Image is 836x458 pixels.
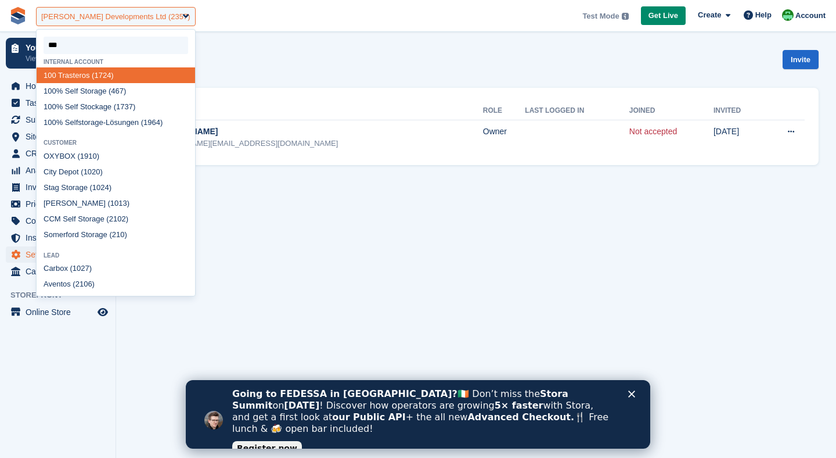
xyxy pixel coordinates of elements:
[116,230,124,239] span: 10
[44,87,52,95] span: 10
[26,78,95,94] span: Home
[37,83,195,99] div: 0% Self Storage (467)
[782,9,794,21] img: Laura Carlisle
[26,145,95,162] span: CRM
[26,213,95,229] span: Coupons
[622,13,629,20] img: icon-info-grey-7440780725fd019a000dd9b08b2336e03edf1995a4989e88bcd33f0948082b44.svg
[6,38,110,69] a: Your onboarding View next steps
[88,152,96,160] span: 10
[44,71,52,80] span: 10
[37,114,195,130] div: 0% Selfstorage-Lösungen (1964)
[483,120,525,156] td: Owner
[186,380,650,449] iframe: Intercom live chat banner
[6,213,110,229] a: menu
[483,102,525,120] th: Role
[795,10,826,22] span: Account
[6,263,110,280] a: menu
[26,179,95,195] span: Invoices
[26,263,95,280] span: Capital
[26,196,95,212] span: Pricing
[525,102,629,120] th: Last logged in
[37,67,195,83] div: 0 Trasteros (1724)
[37,261,195,277] div: Carbox ( 27)
[26,304,95,320] span: Online Store
[6,246,110,263] a: menu
[6,128,110,145] a: menu
[84,167,92,176] span: 10
[26,230,95,246] span: Insurance
[26,95,95,111] span: Tasks
[629,102,714,120] th: Joined
[37,212,195,227] div: CCM Self Storage (2 2)
[150,138,483,149] div: [DOMAIN_NAME][EMAIL_ADDRESS][DOMAIN_NAME]
[96,305,110,319] a: Preview store
[41,11,190,23] div: [PERSON_NAME] Developments Ltd (2357)
[92,183,100,192] span: 10
[698,9,721,21] span: Create
[150,126,483,138] div: [PERSON_NAME]
[37,164,195,180] div: City Depot ( 20)
[6,95,110,111] a: menu
[37,252,195,259] div: Lead
[26,112,95,128] span: Subscriptions
[46,61,116,75] a: Register now
[37,227,195,243] div: Somerford Storage (2 )
[26,246,95,263] span: Settings
[442,10,454,17] div: Close
[113,214,121,223] span: 10
[26,53,95,64] p: View next steps
[44,118,52,127] span: 10
[80,280,88,288] span: 10
[37,196,195,212] div: [PERSON_NAME] ( 13)
[755,9,772,21] span: Help
[10,289,116,301] span: Storefront
[629,127,678,136] a: Not accepted
[6,304,110,320] a: menu
[6,230,110,246] a: menu
[783,50,819,69] a: Invite
[6,145,110,162] a: menu
[110,199,118,207] span: 10
[37,99,195,114] div: 0% Self Stockage (1737)
[26,162,95,178] span: Analytics
[37,59,195,65] div: Internal account
[6,179,110,195] a: menu
[147,102,483,120] th: Name
[44,102,52,111] span: 10
[6,112,110,128] a: menu
[37,149,195,164] div: OXYBOX (19 )
[73,264,81,273] span: 10
[582,10,619,22] span: Test Mode
[9,7,27,24] img: stora-icon-8386f47178a22dfd0bd8f6a31ec36ba5ce8667c1dd55bd0f319d3a0aa187defe.svg
[37,180,195,196] div: Stag Storage ( 24)
[6,162,110,178] a: menu
[37,139,195,146] div: Customer
[714,120,762,156] td: [DATE]
[714,102,762,120] th: Invited
[641,6,686,26] a: Get Live
[6,78,110,94] a: menu
[26,128,95,145] span: Sites
[26,44,95,52] p: Your onboarding
[6,196,110,212] a: menu
[648,10,678,22] span: Get Live
[37,277,195,292] div: Aventos (2 6)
